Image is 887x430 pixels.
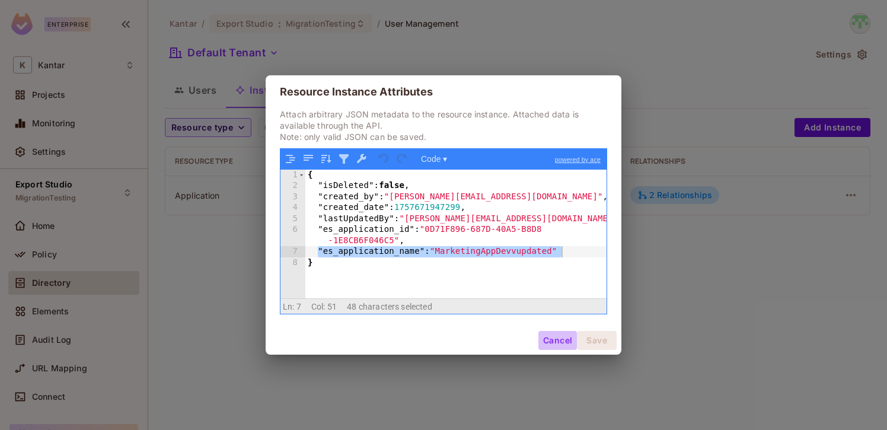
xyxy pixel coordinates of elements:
[296,302,301,311] span: 7
[280,170,305,181] div: 1
[336,151,352,167] button: Filter, sort, or transform contents
[266,75,621,109] h2: Resource Instance Attributes
[318,151,334,167] button: Sort contents
[394,151,410,167] button: Redo (Ctrl+Shift+Z)
[280,109,607,142] p: Attach arbitrary JSON metadata to the resource instance. Attached data is available through the A...
[327,302,337,311] span: 51
[280,246,305,257] div: 7
[577,331,617,350] button: Save
[377,151,392,167] button: Undo last action (Ctrl+Z)
[280,257,305,269] div: 8
[280,224,305,246] div: 6
[417,151,451,167] button: Code ▾
[549,149,607,170] a: powered by ace
[301,151,316,167] button: Compact JSON data, remove all whitespaces (Ctrl+Shift+I)
[283,151,298,167] button: Format JSON data, with proper indentation and line feeds (Ctrl+I)
[280,180,305,192] div: 2
[283,302,294,311] span: Ln:
[311,302,326,311] span: Col:
[280,192,305,203] div: 3
[280,202,305,214] div: 4
[347,302,356,311] span: 48
[538,331,577,350] button: Cancel
[354,151,369,167] button: Repair JSON: fix quotes and escape characters, remove comments and JSONP notation, turn JavaScrip...
[280,214,305,225] div: 5
[359,302,432,311] span: characters selected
